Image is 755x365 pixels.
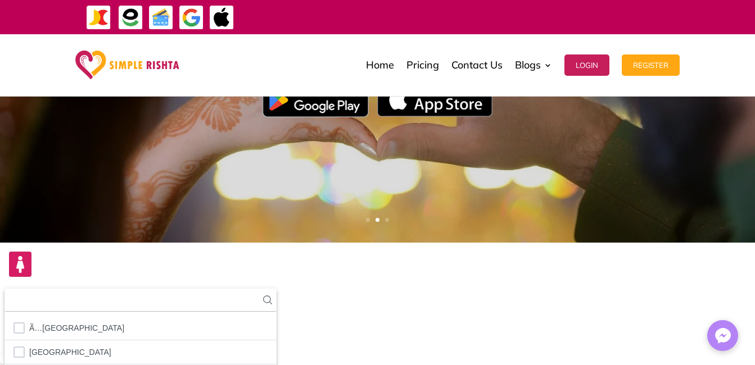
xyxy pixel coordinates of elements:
a: 3 [385,218,389,222]
li: Afghanistan [4,340,277,364]
img: Credit Cards [148,5,174,30]
span: Ã…[GEOGRAPHIC_DATA] [29,321,124,335]
button: Register [622,54,680,76]
img: ApplePay-icon [209,5,234,30]
: سمپل رشتہ اپنی طرز کا ایک منفرد رشتہ پلیٹ فارم ہے۔جہاں نہ صرف آپ اپنے لئے بہترین جیون ساتھی کا ان... [191,12,564,122]
img: EasyPaisa-icon [118,5,143,30]
a: Pricing [406,37,439,93]
button: Login [564,54,609,76]
img: GooglePay-icon [179,5,204,30]
img: JazzCash-icon [86,5,111,30]
img: Messenger [712,325,734,347]
li: Ã…land Islands [4,316,277,340]
img: Google Play [263,83,369,117]
a: Register [622,37,680,93]
a: Home [366,37,394,93]
a: Contact Us [451,37,503,93]
a: 2 [376,218,379,222]
a: Blogs [515,37,552,93]
span: [GEOGRAPHIC_DATA] [29,345,111,359]
a: Login [564,37,609,93]
a: 1 [366,218,370,222]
